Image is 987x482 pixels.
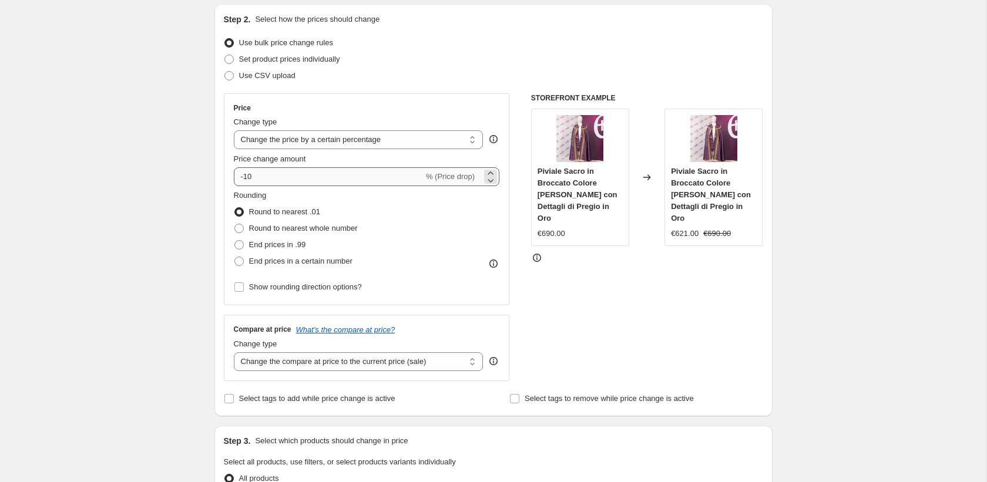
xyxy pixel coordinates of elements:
strike: €690.00 [703,228,731,240]
p: Select how the prices should change [255,14,380,25]
span: Piviale Sacro in Broccato Colore [PERSON_NAME] con Dettagli di Pregio in Oro [671,167,751,223]
span: % (Price drop) [426,172,475,181]
span: Use CSV upload [239,71,296,80]
div: €621.00 [671,228,699,240]
input: -15 [234,167,424,186]
div: help [488,133,499,145]
span: Price change amount [234,154,306,163]
h2: Step 2. [224,14,251,25]
span: Set product prices individually [239,55,340,63]
div: help [488,355,499,367]
h3: Compare at price [234,325,291,334]
span: Round to nearest whole number [249,224,358,232]
img: VebiShootingE-Commerce1-274_80x.jpg [690,115,737,162]
span: Select all products, use filters, or select products variants individually [224,457,456,466]
button: What's the compare at price? [296,325,395,334]
span: Piviale Sacro in Broccato Colore [PERSON_NAME] con Dettagli di Pregio in Oro [538,167,617,223]
span: End prices in .99 [249,240,306,249]
h3: Price [234,103,251,113]
span: End prices in a certain number [249,257,352,265]
span: Show rounding direction options? [249,282,362,291]
span: Select tags to remove while price change is active [525,394,694,403]
div: €690.00 [538,228,565,240]
span: Use bulk price change rules [239,38,333,47]
img: VebiShootingE-Commerce1-274_80x.jpg [556,115,603,162]
h2: Step 3. [224,435,251,447]
span: Round to nearest .01 [249,207,320,216]
span: Select tags to add while price change is active [239,394,395,403]
h6: STOREFRONT EXAMPLE [531,93,763,103]
span: Change type [234,339,277,348]
span: Rounding [234,191,267,200]
span: Change type [234,117,277,126]
p: Select which products should change in price [255,435,408,447]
